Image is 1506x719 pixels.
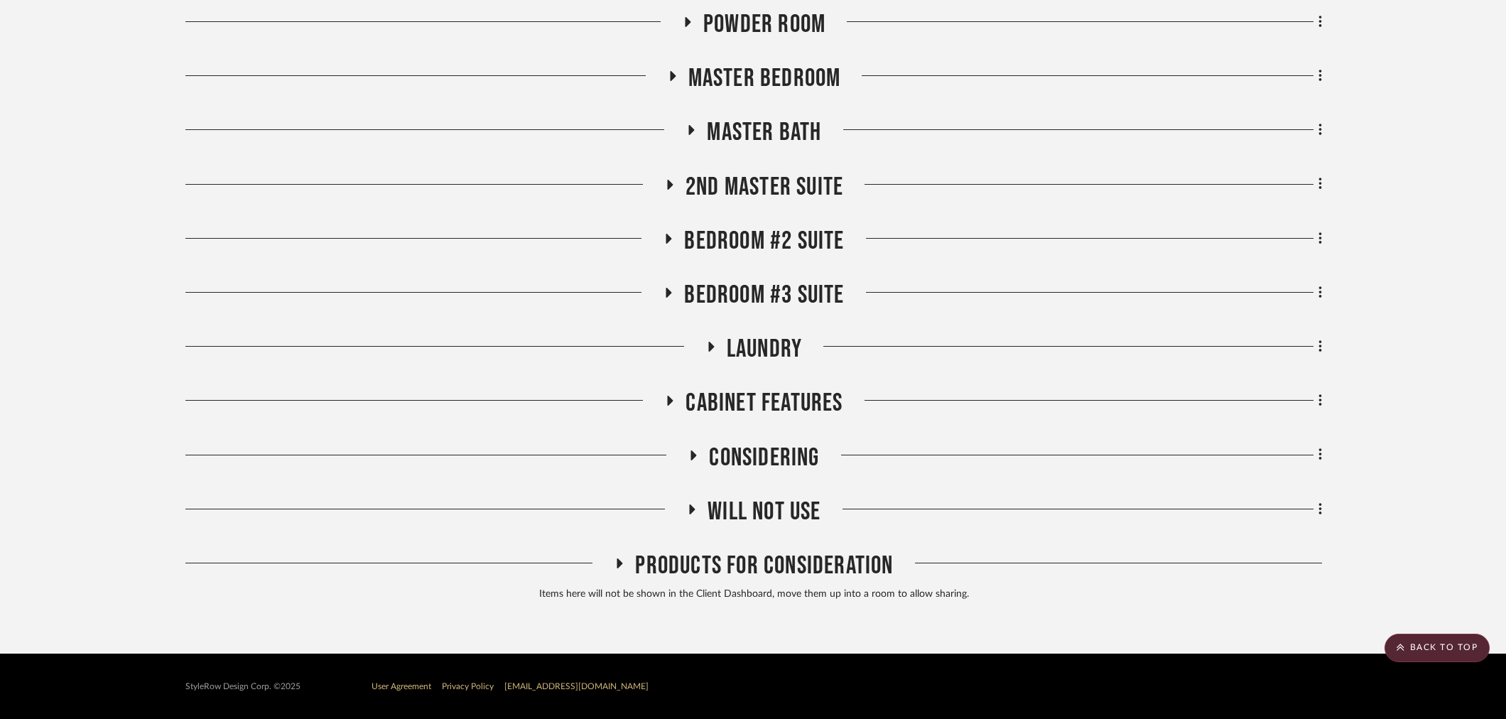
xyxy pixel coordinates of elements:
a: [EMAIL_ADDRESS][DOMAIN_NAME] [504,682,649,691]
span: Master Bath [707,117,821,148]
span: Cabinet Features [686,388,843,418]
span: Powder Room [703,9,825,40]
div: Items here will not be shown in the Client Dashboard, move them up into a room to allow sharing. [185,587,1322,602]
span: Considering [709,443,819,473]
span: Laundry [727,334,802,364]
div: StyleRow Design Corp. ©2025 [185,681,300,692]
a: User Agreement [372,682,431,691]
span: Products For Consideration [635,551,893,581]
span: Master Bedroom [688,63,841,94]
span: Bedroom #3 Suite [684,280,844,310]
span: Bedroom #2 Suite [684,226,844,256]
scroll-to-top-button: BACK TO TOP [1385,634,1490,662]
a: Privacy Policy [442,682,494,691]
span: 2nd Master Suite [686,172,843,202]
span: Will NOT Use [708,497,820,527]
